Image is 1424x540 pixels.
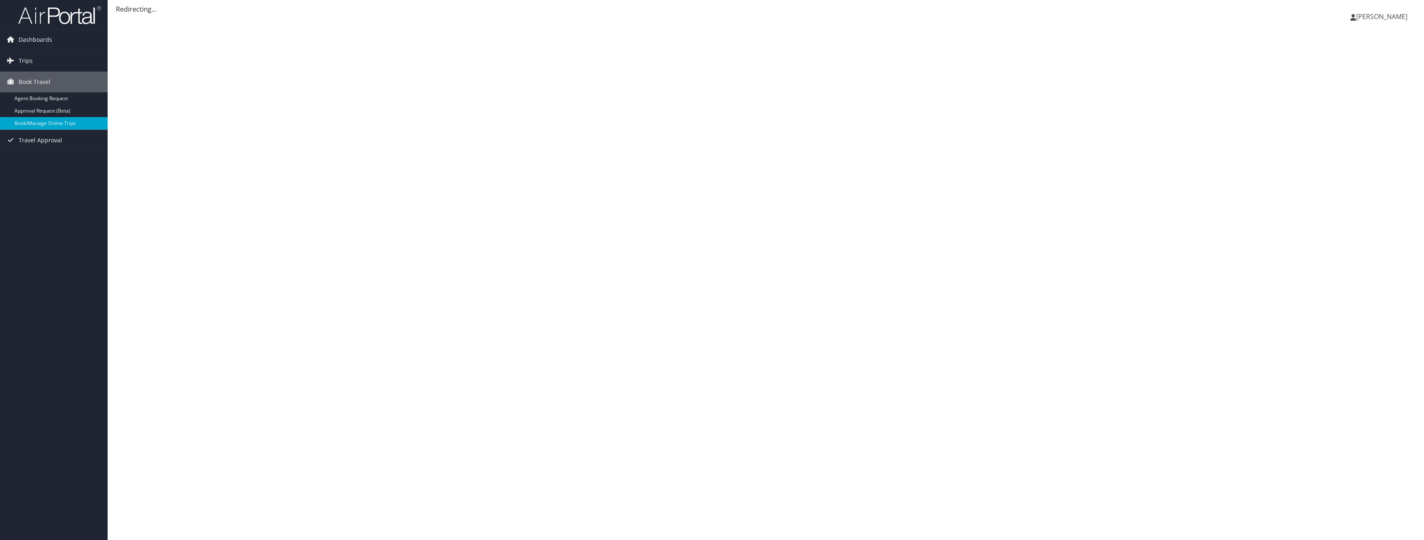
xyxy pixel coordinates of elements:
div: Redirecting... [116,4,1416,14]
span: [PERSON_NAME] [1356,12,1407,21]
span: Book Travel [19,72,51,92]
a: [PERSON_NAME] [1350,4,1416,29]
span: Trips [19,50,33,71]
img: airportal-logo.png [18,5,101,25]
span: Dashboards [19,29,52,50]
span: Travel Approval [19,130,62,151]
